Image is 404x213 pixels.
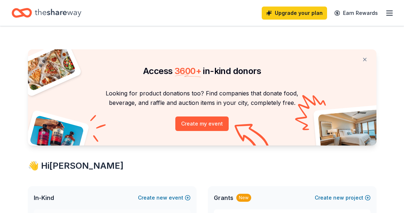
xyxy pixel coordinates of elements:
span: Grants [214,193,233,202]
span: 3600 + [175,66,201,76]
a: Home [12,4,81,21]
img: Pizza [20,45,76,91]
img: Curvy arrow [234,124,271,151]
span: new [156,193,167,202]
button: Createnewproject [315,193,371,202]
a: Upgrade your plan [262,7,327,20]
a: Earn Rewards [330,7,382,20]
button: Create my event [175,116,229,131]
span: In-Kind [34,193,54,202]
span: Access in-kind donors [143,66,261,76]
div: New [236,194,251,202]
button: Createnewevent [138,193,191,202]
p: Looking for product donations too? Find companies that donate food, beverage, and raffle and auct... [37,89,368,108]
div: 👋 Hi [PERSON_NAME] [28,160,376,172]
span: new [333,193,344,202]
